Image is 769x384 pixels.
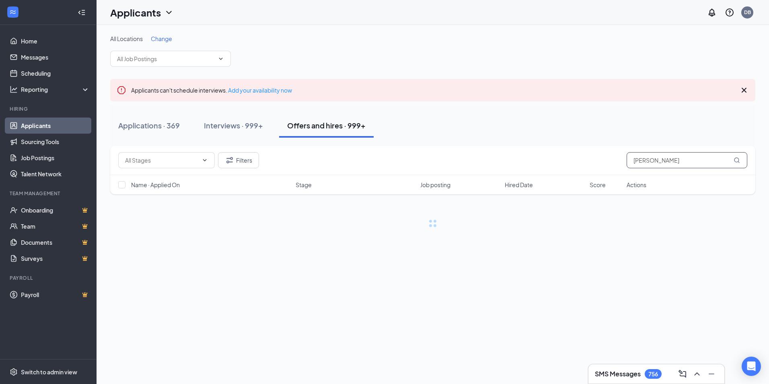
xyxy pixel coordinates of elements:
[21,202,90,218] a: OnboardingCrown
[21,65,90,81] a: Scheduling
[117,85,126,95] svg: Error
[21,118,90,134] a: Applicants
[590,181,606,189] span: Score
[691,367,703,380] button: ChevronUp
[744,9,751,16] div: DB
[21,85,90,93] div: Reporting
[117,54,214,63] input: All Job Postings
[734,157,740,163] svg: MagnifyingGlass
[225,155,234,165] svg: Filter
[21,33,90,49] a: Home
[10,190,88,197] div: Team Management
[118,120,180,130] div: Applications · 369
[296,181,312,189] span: Stage
[164,8,174,17] svg: ChevronDown
[739,85,749,95] svg: Cross
[10,85,18,93] svg: Analysis
[627,152,747,168] input: Search in offers and hires
[218,56,224,62] svg: ChevronDown
[125,156,198,165] input: All Stages
[21,250,90,266] a: SurveysCrown
[110,6,161,19] h1: Applicants
[204,120,263,130] div: Interviews · 999+
[707,369,716,379] svg: Minimize
[21,234,90,250] a: DocumentsCrown
[218,152,259,168] button: Filter Filters
[692,369,702,379] svg: ChevronUp
[228,87,292,94] a: Add your availability now
[648,371,658,378] div: 756
[21,287,90,303] a: PayrollCrown
[420,181,450,189] span: Job posting
[21,166,90,182] a: Talent Network
[21,49,90,65] a: Messages
[131,181,180,189] span: Name · Applied On
[9,8,17,16] svg: WorkstreamLogo
[21,218,90,234] a: TeamCrown
[110,35,143,42] span: All Locations
[725,8,734,17] svg: QuestionInfo
[151,35,172,42] span: Change
[78,8,86,17] svg: Collapse
[10,105,88,112] div: Hiring
[202,157,208,163] svg: ChevronDown
[676,367,689,380] button: ComposeMessage
[742,357,761,376] div: Open Intercom Messenger
[627,181,646,189] span: Actions
[21,134,90,150] a: Sourcing Tools
[10,275,88,281] div: Payroll
[705,367,718,380] button: Minimize
[287,120,366,130] div: Offers and hires · 999+
[595,370,641,378] h3: SMS Messages
[678,369,687,379] svg: ComposeMessage
[21,368,77,376] div: Switch to admin view
[10,368,18,376] svg: Settings
[505,181,533,189] span: Hired Date
[131,87,292,94] span: Applicants can't schedule interviews.
[21,150,90,166] a: Job Postings
[707,8,717,17] svg: Notifications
